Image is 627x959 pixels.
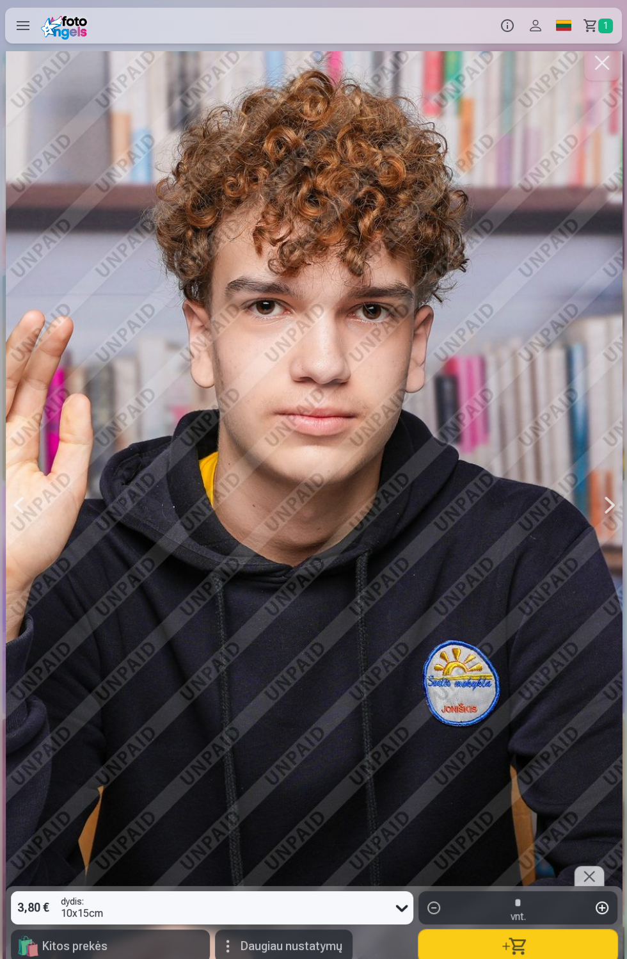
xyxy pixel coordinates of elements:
span: 🛍 [16,935,40,958]
a: Global [550,8,578,44]
img: /fa2 [41,12,91,40]
span: Daugiau nustatymų [241,940,342,952]
div: 10x15cm [61,891,103,924]
a: Krepšelis1 [578,8,622,44]
strong: dydis : [61,897,84,906]
button: Info [493,8,521,44]
div: 3,80 € [11,891,56,924]
span: 1 [598,19,613,33]
span: Kitos prekės [42,940,107,952]
button: Profilis [521,8,550,44]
